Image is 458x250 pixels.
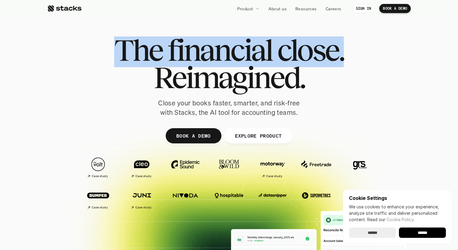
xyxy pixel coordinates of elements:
a: Case study [123,185,161,212]
a: Cookie Policy [387,217,413,222]
p: SIGN IN [356,6,371,11]
span: close. [277,36,344,64]
p: About us [268,5,287,12]
span: Reimagined. [154,64,305,91]
p: and more [341,192,379,197]
p: Cookie Settings [349,196,446,200]
a: SIGN IN [352,4,375,13]
h2: Case study [92,206,108,209]
a: BOOK A DEMO [379,4,411,13]
a: About us [265,3,290,14]
p: Careers [326,5,341,12]
h2: Case study [266,174,282,178]
h2: Case study [92,174,108,178]
span: financial [168,36,272,64]
a: Case study [254,154,291,181]
a: Privacy Policy [71,141,98,145]
p: Resources [295,5,317,12]
a: BOOK A DEMO [166,128,221,143]
a: Careers [322,3,345,14]
p: We use cookies to enhance your experience, analyze site traffic and deliver personalized content. [349,204,446,223]
a: Case study [79,185,117,212]
a: Case study [123,154,161,181]
h2: Case study [135,174,151,178]
a: EXPLORE PRODUCT [224,128,292,143]
h2: Case study [135,206,151,209]
span: Read our . [367,217,414,222]
span: The [114,36,162,64]
a: Case study [79,154,117,181]
p: BOOK A DEMO [176,131,211,140]
p: Product [237,5,253,12]
p: EXPLORE PRODUCT [235,131,282,140]
p: BOOK A DEMO [383,6,407,11]
a: Resources [292,3,320,14]
p: Close your books faster, smarter, and risk-free with Stacks, the AI tool for accounting teams. [153,98,305,117]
